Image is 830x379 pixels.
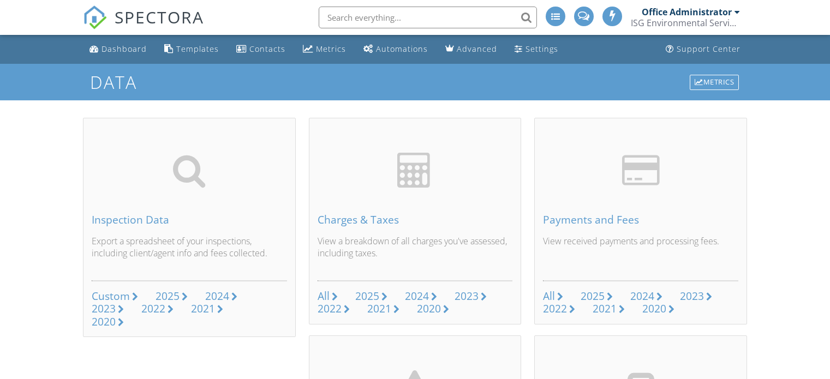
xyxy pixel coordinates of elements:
[690,75,739,90] div: Metrics
[510,39,563,59] a: Settings
[92,314,116,329] div: 2020
[526,44,558,54] div: Settings
[205,290,237,303] a: 2024
[141,301,165,316] div: 2022
[83,5,107,29] img: The Best Home Inspection Software - Spectora
[630,288,654,303] div: 2024
[83,15,204,38] a: SPECTORA
[417,303,449,315] a: 2020
[191,303,223,315] a: 2021
[319,7,537,28] input: Search everything...
[367,301,391,316] div: 2021
[92,316,124,328] a: 2020
[367,303,399,315] a: 2021
[115,5,204,28] span: SPECTORA
[642,301,666,316] div: 2020
[543,235,738,272] p: View received payments and processing fees.
[156,290,188,303] a: 2025
[318,290,338,303] a: All
[90,73,740,92] h1: Data
[298,39,350,59] a: Metrics
[455,288,479,303] div: 2023
[205,288,229,303] div: 2024
[581,290,613,303] a: 2025
[232,39,290,59] a: Contacts
[92,301,116,316] div: 2023
[359,39,432,59] a: Automations (Advanced)
[642,7,732,17] div: Office Administrator
[543,303,575,315] a: 2022
[630,290,662,303] a: 2024
[191,301,215,316] div: 2021
[543,301,567,316] div: 2022
[318,301,342,316] div: 2022
[92,235,287,272] p: Export a spreadsheet of your inspections, including client/agent info and fees collected.
[543,290,563,303] a: All
[642,303,674,315] a: 2020
[376,44,428,54] div: Automations
[92,303,124,315] a: 2023
[176,44,219,54] div: Templates
[677,44,741,54] div: Support Center
[101,44,147,54] div: Dashboard
[355,290,387,303] a: 2025
[405,290,437,303] a: 2024
[160,39,223,59] a: Templates
[581,288,605,303] div: 2025
[318,288,330,303] div: All
[156,288,180,303] div: 2025
[680,288,704,303] div: 2023
[316,44,346,54] div: Metrics
[92,290,138,303] a: Custom
[92,288,130,303] div: Custom
[405,288,429,303] div: 2024
[543,214,738,226] div: Payments and Fees
[593,303,625,315] a: 2021
[455,290,487,303] a: 2023
[661,39,745,59] a: Support Center
[417,301,441,316] div: 2020
[680,290,712,303] a: 2023
[543,288,555,303] div: All
[141,303,174,315] a: 2022
[689,74,740,91] a: Metrics
[318,235,513,272] p: View a breakdown of all charges you've assessed, including taxes.
[318,303,350,315] a: 2022
[355,288,379,303] div: 2025
[318,214,513,226] div: Charges & Taxes
[631,17,740,28] div: ISG Environmental Services Inc
[457,44,497,54] div: Advanced
[593,301,617,316] div: 2021
[85,39,151,59] a: Dashboard
[441,39,501,59] a: Advanced
[249,44,285,54] div: Contacts
[92,214,287,226] div: Inspection Data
